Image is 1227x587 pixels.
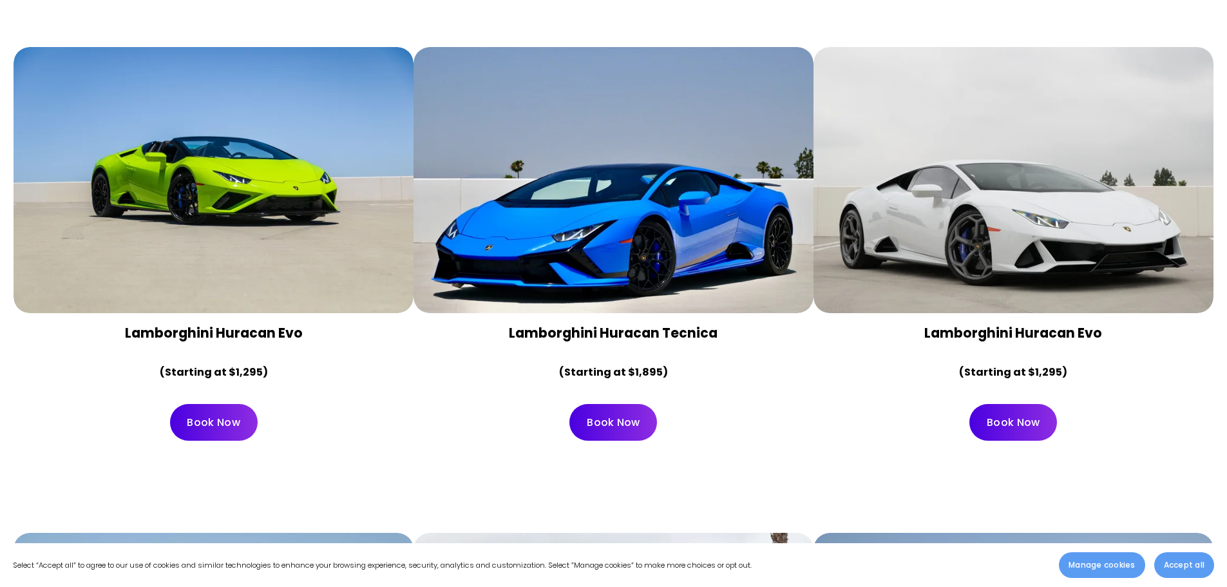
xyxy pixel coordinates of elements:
[13,559,752,572] p: Select “Accept all” to agree to our use of cookies and similar technologies to enhance your brows...
[559,365,668,380] strong: (Starting at $1,895)
[160,365,268,380] strong: (Starting at $1,295)
[170,404,258,441] a: Book Now
[125,323,303,342] strong: Lamborghini Huracan Evo
[1154,552,1214,578] button: Accept all
[569,404,657,441] a: Book Now
[1059,552,1145,578] button: Manage cookies
[959,365,1067,380] strong: (Starting at $1,295)
[924,323,1102,342] strong: Lamborghini Huracan Evo
[1069,559,1135,571] span: Manage cookies
[509,323,718,342] strong: Lamborghini Huracan Tecnica
[969,404,1057,441] a: Book Now
[1164,559,1204,571] span: Accept all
